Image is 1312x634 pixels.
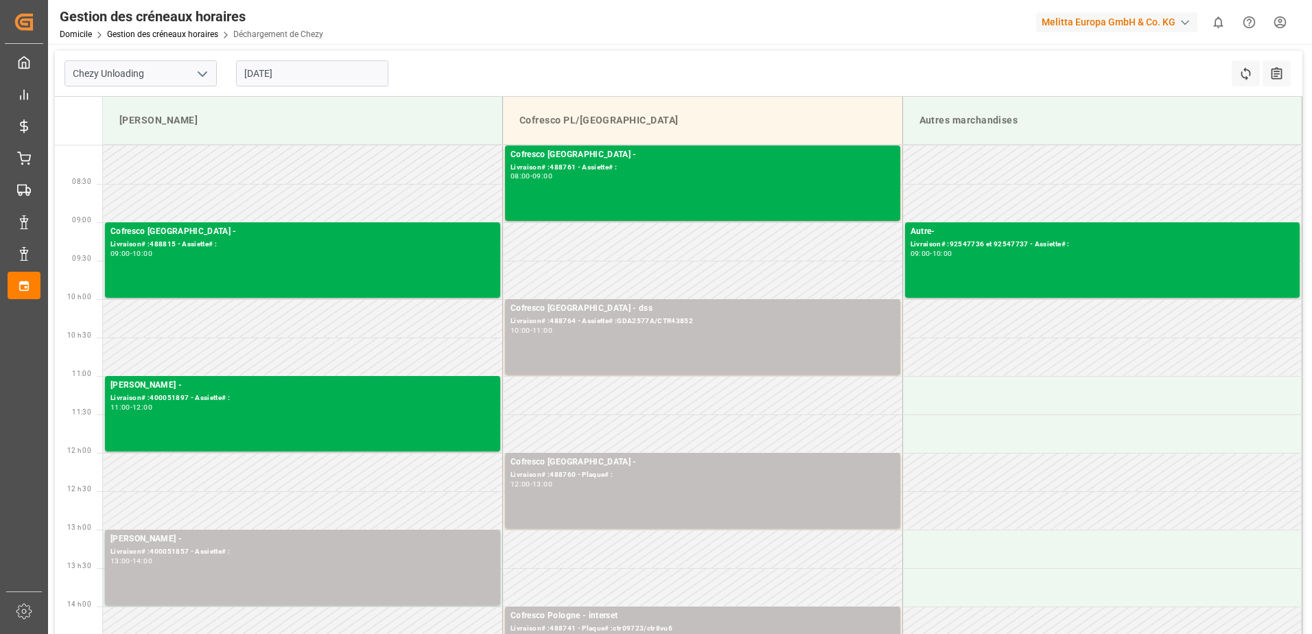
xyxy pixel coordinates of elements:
div: - [130,558,132,564]
font: Melitta Europa GmbH & Co. KG [1042,15,1175,30]
div: Livraison# :488815 - Assiette# : [110,239,495,250]
div: Livraison# :400051857 - Assiette# : [110,546,495,558]
span: 14 h 00 [67,600,91,608]
div: Autre- [911,225,1295,239]
div: Cofresco [GEOGRAPHIC_DATA] - [511,148,895,162]
button: Melitta Europa GmbH & Co. KG [1036,9,1203,35]
div: [PERSON_NAME] - [110,532,495,546]
div: - [130,404,132,410]
div: 09:00 [911,250,930,257]
div: 13:00 [110,558,130,564]
div: 10:00 [132,250,152,257]
div: [PERSON_NAME] [114,108,491,133]
div: - [130,250,132,257]
div: Cofresco [GEOGRAPHIC_DATA] - dss [511,302,895,316]
span: 10 h 00 [67,293,91,301]
div: [PERSON_NAME] - [110,379,495,392]
span: 09:00 [72,216,91,224]
div: 14:00 [132,558,152,564]
div: Livraison# :488761 - Assiette# : [511,162,895,174]
button: Centre d’aide [1234,7,1265,38]
span: 13 h 30 [67,562,91,570]
div: Cofresco Pologne - interset [511,609,895,623]
span: 09:30 [72,255,91,262]
div: 11:00 [110,404,130,410]
span: 11:00 [72,370,91,377]
div: Cofresco [GEOGRAPHIC_DATA] - [511,456,895,469]
a: Domicile [60,30,92,39]
input: Type à rechercher/sélectionner [65,60,217,86]
div: - [930,250,932,257]
div: - [530,327,532,333]
div: 12:00 [132,404,152,410]
div: - [530,481,532,487]
div: 10:00 [511,327,530,333]
div: Cofresco [GEOGRAPHIC_DATA] - [110,225,495,239]
button: Afficher 0 nouvelles notifications [1203,7,1234,38]
button: Ouvrir le menu [191,63,212,84]
div: Cofresco PL/[GEOGRAPHIC_DATA] [514,108,891,133]
div: Gestion des créneaux horaires [60,6,323,27]
div: Livraison# :92547736 et 92547737 - Assiette# : [911,239,1295,250]
div: Autres marchandises [914,108,1291,133]
div: - [530,173,532,179]
div: 09:00 [532,173,552,179]
span: 13 h 00 [67,524,91,531]
input: JJ-MM-AAAA [236,60,388,86]
span: 11:30 [72,408,91,416]
div: Livraison# :488760 - Plaque# : [511,469,895,481]
div: Livraison# :488764 - Assiette# :GDA2577A/CTR43852 [511,316,895,327]
div: 13:00 [532,481,552,487]
span: 10 h 30 [67,331,91,339]
a: Gestion des créneaux horaires [107,30,218,39]
div: 09:00 [110,250,130,257]
span: 08:30 [72,178,91,185]
span: 12 h 00 [67,447,91,454]
span: 12 h 30 [67,485,91,493]
div: 11:00 [532,327,552,333]
div: 10:00 [933,250,952,257]
div: 08:00 [511,173,530,179]
div: 12:00 [511,481,530,487]
div: Livraison# :400051897 - Assiette# : [110,392,495,404]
